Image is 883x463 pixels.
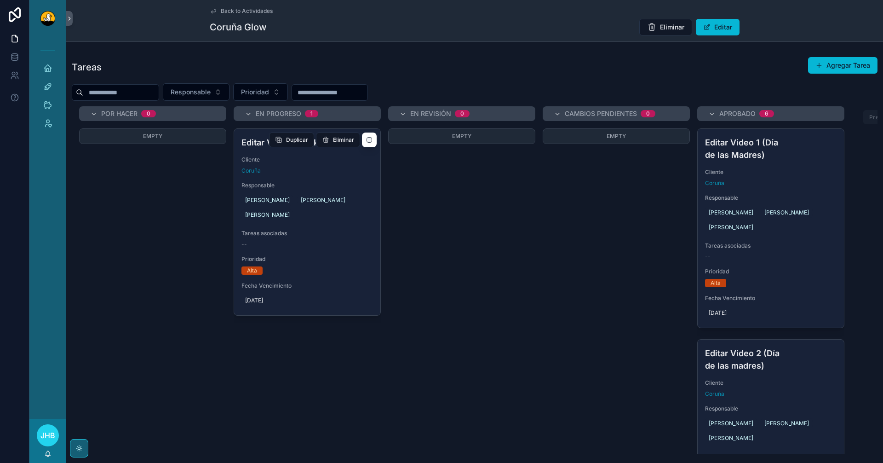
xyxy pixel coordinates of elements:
[705,379,837,387] span: Cliente
[286,136,308,144] span: Duplicar
[709,224,753,231] span: [PERSON_NAME]
[705,222,757,233] a: [PERSON_NAME]
[764,420,809,427] span: [PERSON_NAME]
[241,182,373,189] span: Responsable
[241,87,269,97] span: Prioridad
[709,209,753,216] span: [PERSON_NAME]
[241,230,373,237] span: Tareas asociadas
[241,167,261,174] a: Coruña
[241,156,373,163] span: Cliente
[705,418,757,429] a: [PERSON_NAME]
[460,110,464,117] div: 0
[241,282,373,289] span: Fecha Vencimiento
[705,179,724,187] a: Coruña
[705,295,837,302] span: Fecha Vencimiento
[245,297,369,304] span: [DATE]
[808,57,877,74] button: Agregar Tarea
[705,194,837,202] span: Responsable
[221,7,273,15] span: Back to Actividades
[245,211,290,219] span: [PERSON_NAME]
[565,109,637,118] span: Cambios Pendientes
[705,242,837,249] span: Tareas asociadas
[143,133,162,139] span: Empty
[709,309,833,317] span: [DATE]
[719,109,756,118] span: Aprobado
[210,7,273,15] a: Back to Actividades
[660,23,684,32] span: Eliminar
[705,390,724,398] a: Coruña
[234,128,381,316] a: Editar Video (Stock)ClienteCoruñaResponsable[PERSON_NAME][PERSON_NAME][PERSON_NAME]Tareas asociad...
[297,195,349,206] a: [PERSON_NAME]
[72,61,102,74] h1: Tareas
[607,133,626,139] span: Empty
[696,19,740,35] button: Editar
[705,168,837,176] span: Cliente
[709,434,753,442] span: [PERSON_NAME]
[241,195,293,206] a: [PERSON_NAME]
[761,207,813,218] a: [PERSON_NAME]
[163,83,229,101] button: Select Button
[646,110,650,117] div: 0
[639,19,692,35] button: Eliminar
[171,87,211,97] span: Responsable
[410,109,451,118] span: En Revisión
[310,110,313,117] div: 1
[147,110,150,117] div: 0
[705,253,711,260] span: --
[301,197,345,204] span: [PERSON_NAME]
[40,430,55,441] span: JHB
[256,109,301,118] span: En Progreso
[247,266,257,275] div: Alta
[316,133,360,147] button: Eliminar
[245,197,290,204] span: [PERSON_NAME]
[697,128,844,328] a: Editar Video 1 (Día de las Madres)ClienteCoruñaResponsable[PERSON_NAME][PERSON_NAME][PERSON_NAME]...
[452,133,471,139] span: Empty
[705,136,837,161] h4: Editar Video 1 (Día de las Madres)
[233,83,288,101] button: Select Button
[705,405,837,412] span: Responsable
[761,418,813,429] a: [PERSON_NAME]
[711,279,721,287] div: Alta
[210,21,267,34] h1: Coruña Glow
[40,11,55,26] img: App logo
[705,453,837,460] span: Tareas asociadas
[705,347,837,372] h4: Editar Video 2 (Día de las madres)
[764,209,809,216] span: [PERSON_NAME]
[241,209,293,220] a: [PERSON_NAME]
[705,433,757,444] a: [PERSON_NAME]
[241,136,373,149] h4: Editar Video (Stock)
[101,109,138,118] span: Por Hacer
[241,255,373,263] span: Prioridad
[269,133,314,147] button: Duplicar
[241,241,247,248] span: --
[29,37,66,144] div: scrollable content
[333,136,354,144] span: Eliminar
[709,420,753,427] span: [PERSON_NAME]
[765,110,768,117] div: 6
[705,268,837,275] span: Prioridad
[705,207,757,218] a: [PERSON_NAME]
